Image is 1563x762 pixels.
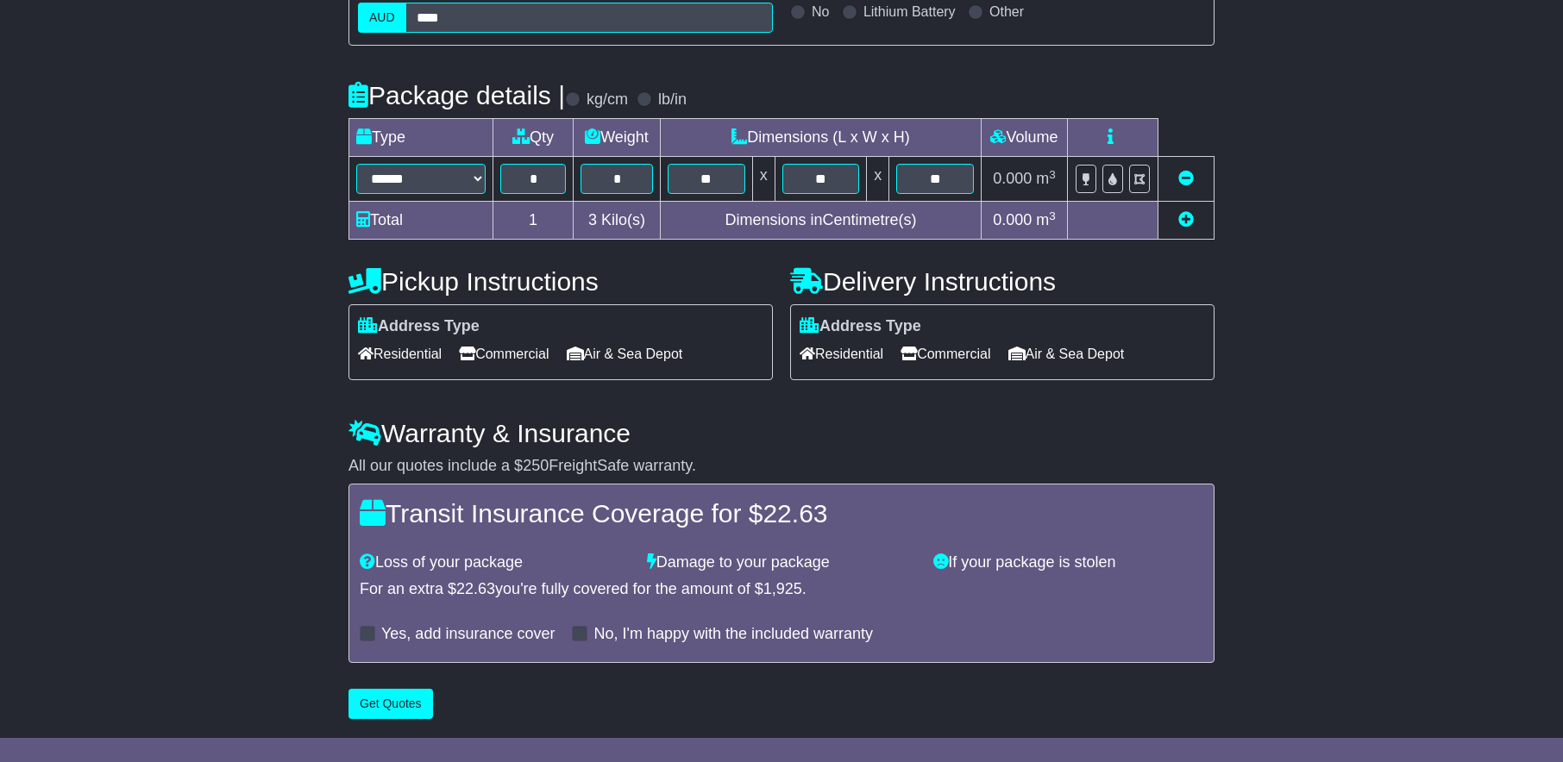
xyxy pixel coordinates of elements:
[588,211,597,228] span: 3
[1036,211,1056,228] span: m
[660,119,981,157] td: Dimensions (L x W x H)
[638,553,926,572] div: Damage to your package
[348,689,433,719] button: Get Quotes
[587,91,628,109] label: kg/cm
[567,340,683,367] span: Air & Sea Depot
[493,119,574,157] td: Qty
[349,119,493,157] td: Type
[989,3,1024,20] label: Other
[763,580,802,597] span: 1,925
[1036,170,1056,187] span: m
[800,317,921,336] label: Address Type
[1049,209,1056,222] sup: 3
[1178,170,1194,187] a: Remove this item
[493,202,574,240] td: 1
[993,170,1032,187] span: 0.000
[800,340,883,367] span: Residential
[351,553,638,572] div: Loss of your package
[358,340,442,367] span: Residential
[360,499,1203,528] h4: Transit Insurance Coverage for $
[358,317,480,336] label: Address Type
[867,157,889,202] td: x
[358,3,406,33] label: AUD
[523,457,549,474] span: 250
[593,625,873,644] label: No, I'm happy with the included warranty
[812,3,829,20] label: No
[1178,211,1194,228] a: Add new item
[348,81,565,109] h4: Package details |
[574,202,661,240] td: Kilo(s)
[1049,168,1056,181] sup: 3
[790,267,1215,296] h4: Delivery Instructions
[348,419,1215,447] h4: Warranty & Insurance
[660,202,981,240] td: Dimensions in Centimetre(s)
[993,211,1032,228] span: 0.000
[349,202,493,240] td: Total
[459,340,549,367] span: Commercial
[360,580,1203,599] div: For an extra $ you're fully covered for the amount of $ .
[658,91,687,109] label: lb/in
[981,119,1067,157] td: Volume
[863,3,956,20] label: Lithium Battery
[752,157,775,202] td: x
[925,553,1212,572] div: If your package is stolen
[348,267,773,296] h4: Pickup Instructions
[1008,340,1125,367] span: Air & Sea Depot
[348,457,1215,476] div: All our quotes include a $ FreightSafe warranty.
[901,340,990,367] span: Commercial
[456,580,495,597] span: 22.63
[574,119,661,157] td: Weight
[763,499,827,528] span: 22.63
[381,625,555,644] label: Yes, add insurance cover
